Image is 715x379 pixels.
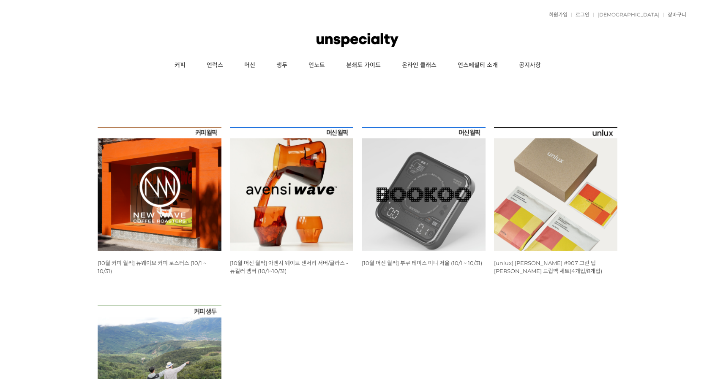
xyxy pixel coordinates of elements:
[362,260,482,266] a: [10월 머신 월픽] 부쿠 테미스 미니 저울 (10/1 ~ 10/31)
[593,12,660,17] a: [DEMOGRAPHIC_DATA]
[98,260,206,274] a: [10월 커피 월픽] 뉴웨이브 커피 로스터스 (10/1 ~ 10/31)
[545,12,568,17] a: 회원가입
[494,127,618,251] img: [unlux] 파나마 잰슨 #907 그린 팁 게이샤 워시드 드립백 세트(4개입/8개입)
[164,55,196,76] a: 커피
[494,260,602,274] a: [unlux] [PERSON_NAME] #907 그린 팁 [PERSON_NAME] 드립백 세트(4개입/8개입)
[336,55,391,76] a: 분쇄도 가이드
[98,127,221,251] img: [10월 커피 월픽] 뉴웨이브 커피 로스터스 (10/1 ~ 10/31)
[196,55,234,76] a: 언럭스
[663,12,686,17] a: 장바구니
[571,12,589,17] a: 로그인
[234,55,266,76] a: 머신
[391,55,447,76] a: 온라인 클래스
[447,55,508,76] a: 언스페셜티 소개
[508,55,551,76] a: 공지사항
[317,27,398,53] img: 언스페셜티 몰
[230,127,354,251] img: [10월 머신 월픽] 아벤시 웨이브 센서리 서버/글라스 - 뉴컬러 앰버 (10/1~10/31)
[266,55,298,76] a: 생두
[230,260,348,274] a: [10월 머신 월픽] 아벤시 웨이브 센서리 서버/글라스 - 뉴컬러 앰버 (10/1~10/31)
[362,127,486,251] img: [10월 머신 월픽] 부쿠 테미스 미니 저울 (10/1 ~ 10/31)
[298,55,336,76] a: 언노트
